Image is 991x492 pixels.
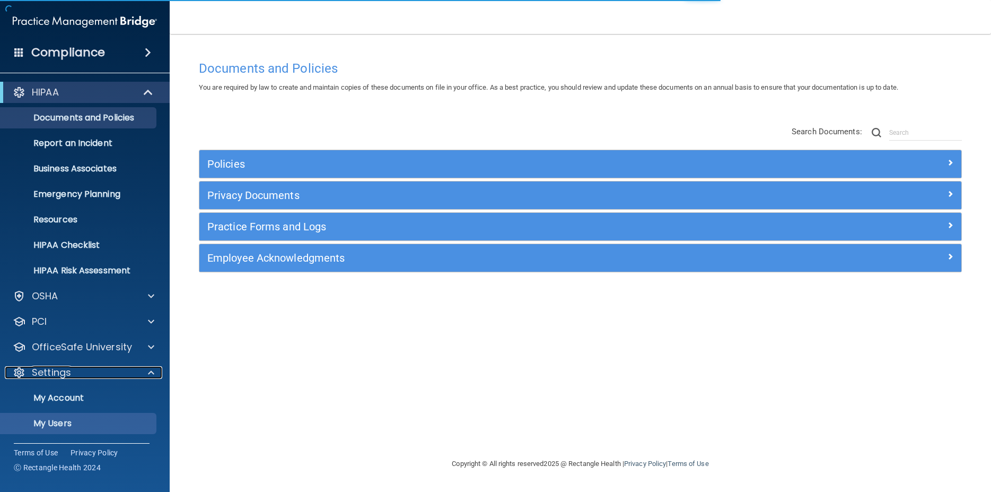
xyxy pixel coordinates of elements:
[7,393,152,403] p: My Account
[31,45,105,60] h4: Compliance
[792,127,862,136] span: Search Documents:
[32,341,132,353] p: OfficeSafe University
[32,86,59,99] p: HIPAA
[13,366,154,379] a: Settings
[889,125,962,141] input: Search
[872,128,881,137] img: ic-search.3b580494.png
[207,221,763,232] h5: Practice Forms and Logs
[207,189,763,201] h5: Privacy Documents
[387,447,774,481] div: Copyright © All rights reserved 2025 @ Rectangle Health | |
[7,240,152,251] p: HIPAA Checklist
[71,447,118,458] a: Privacy Policy
[13,290,154,303] a: OSHA
[13,86,154,99] a: HIPAA
[7,418,152,429] p: My Users
[7,189,152,200] p: Emergency Planning
[32,290,58,303] p: OSHA
[32,315,47,328] p: PCI
[14,447,58,458] a: Terms of Use
[13,341,154,353] a: OfficeSafe University
[207,249,953,266] a: Employee Acknowledgments
[199,62,962,75] h4: Documents and Policies
[32,366,71,379] p: Settings
[207,252,763,264] h5: Employee Acknowledgments
[207,187,953,204] a: Privacy Documents
[13,315,154,328] a: PCI
[7,113,152,123] p: Documents and Policies
[7,265,152,276] p: HIPAA Risk Assessment
[7,138,152,149] p: Report an Incident
[199,83,898,91] span: You are required by law to create and maintain copies of these documents on file in your office. ...
[207,156,953,172] a: Policies
[7,163,152,174] p: Business Associates
[668,460,708,468] a: Terms of Use
[624,460,666,468] a: Privacy Policy
[207,158,763,170] h5: Policies
[7,214,152,225] p: Resources
[14,462,101,473] span: Ⓒ Rectangle Health 2024
[207,218,953,235] a: Practice Forms and Logs
[13,11,157,32] img: PMB logo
